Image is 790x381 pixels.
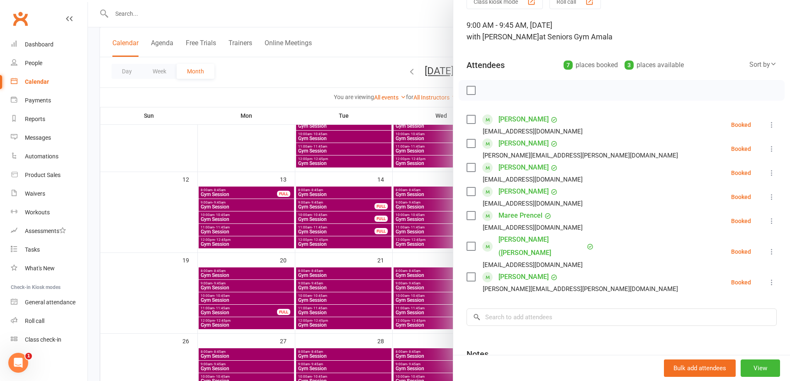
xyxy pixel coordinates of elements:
[625,61,634,70] div: 3
[483,260,583,270] div: [EMAIL_ADDRESS][DOMAIN_NAME]
[25,318,44,324] div: Roll call
[483,198,583,209] div: [EMAIL_ADDRESS][DOMAIN_NAME]
[731,218,751,224] div: Booked
[731,249,751,255] div: Booked
[25,353,32,359] span: 1
[483,222,583,233] div: [EMAIL_ADDRESS][DOMAIN_NAME]
[731,146,751,152] div: Booked
[25,228,66,234] div: Assessments
[498,137,549,150] a: [PERSON_NAME]
[25,78,49,85] div: Calendar
[625,59,684,71] div: places available
[11,184,88,203] a: Waivers
[564,59,618,71] div: places booked
[664,359,736,377] button: Bulk add attendees
[483,150,678,161] div: [PERSON_NAME][EMAIL_ADDRESS][PERSON_NAME][DOMAIN_NAME]
[11,330,88,349] a: Class kiosk mode
[11,203,88,222] a: Workouts
[483,174,583,185] div: [EMAIL_ADDRESS][DOMAIN_NAME]
[498,270,549,284] a: [PERSON_NAME]
[11,129,88,147] a: Messages
[25,41,53,48] div: Dashboard
[11,35,88,54] a: Dashboard
[11,91,88,110] a: Payments
[11,147,88,166] a: Automations
[731,279,751,285] div: Booked
[11,54,88,73] a: People
[25,97,51,104] div: Payments
[467,19,777,43] div: 9:00 AM - 9:45 AM, [DATE]
[483,126,583,137] div: [EMAIL_ADDRESS][DOMAIN_NAME]
[25,299,75,306] div: General attendance
[8,353,28,373] iframe: Intercom live chat
[25,246,40,253] div: Tasks
[467,59,505,71] div: Attendees
[467,348,489,360] div: Notes
[25,153,58,160] div: Automations
[11,222,88,240] a: Assessments
[25,134,51,141] div: Messages
[11,240,88,259] a: Tasks
[25,172,61,178] div: Product Sales
[25,209,50,216] div: Workouts
[749,59,777,70] div: Sort by
[498,233,585,260] a: [PERSON_NAME] ([PERSON_NAME]
[11,293,88,312] a: General attendance kiosk mode
[498,161,549,174] a: [PERSON_NAME]
[731,122,751,128] div: Booked
[539,32,613,41] span: at Seniors Gym Amala
[498,185,549,198] a: [PERSON_NAME]
[11,73,88,91] a: Calendar
[498,113,549,126] a: [PERSON_NAME]
[25,116,45,122] div: Reports
[731,194,751,200] div: Booked
[11,259,88,278] a: What's New
[25,60,42,66] div: People
[741,359,780,377] button: View
[25,265,55,272] div: What's New
[564,61,573,70] div: 7
[467,32,539,41] span: with [PERSON_NAME]
[11,110,88,129] a: Reports
[467,308,777,326] input: Search to add attendees
[11,166,88,184] a: Product Sales
[731,170,751,176] div: Booked
[25,190,45,197] div: Waivers
[498,209,542,222] a: Maree Prencel
[11,312,88,330] a: Roll call
[10,8,31,29] a: Clubworx
[25,336,61,343] div: Class check-in
[483,284,678,294] div: [PERSON_NAME][EMAIL_ADDRESS][PERSON_NAME][DOMAIN_NAME]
